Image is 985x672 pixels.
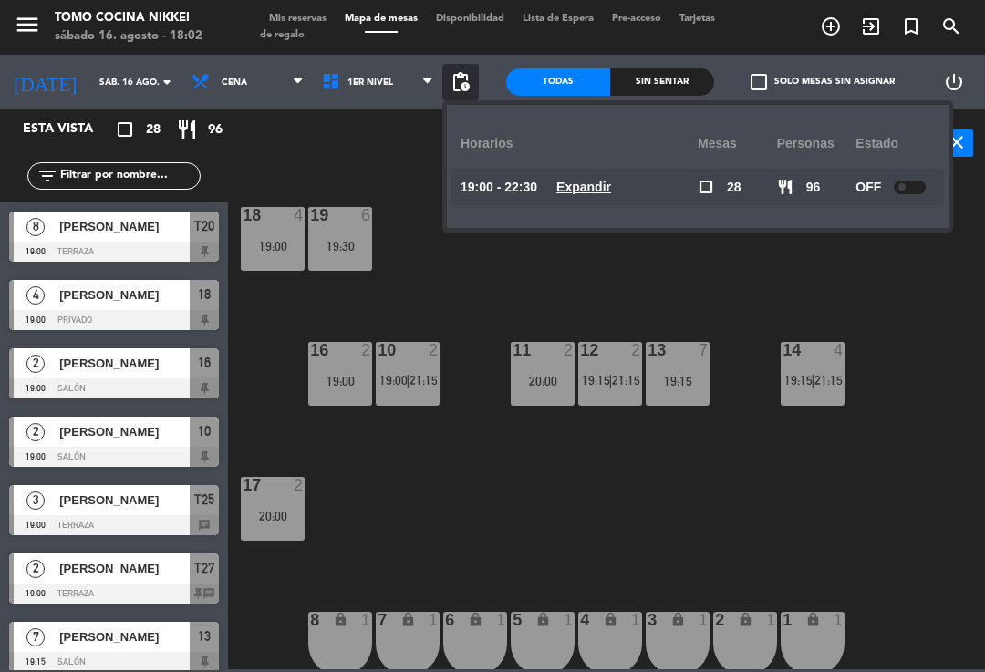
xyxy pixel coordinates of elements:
span: [PERSON_NAME] [59,627,190,646]
span: check_box_outline_blank [698,179,714,195]
i: lock [805,612,821,627]
span: 10 [198,420,211,442]
span: 96 [208,119,223,140]
span: Mis reservas [260,14,336,24]
div: 12 [580,342,581,358]
div: 4 [294,207,305,223]
div: 11 [513,342,513,358]
input: Filtrar por nombre... [58,166,200,186]
span: 2 [26,355,45,373]
div: Mesas [698,119,777,169]
i: lock [333,612,348,627]
span: RESERVAR MESA [811,11,851,42]
div: 1 [631,612,642,628]
i: lock [468,612,483,627]
i: exit_to_app [860,16,882,37]
div: 20:00 [511,375,575,388]
div: 2 [631,342,642,358]
span: Pre-acceso [603,14,670,24]
span: 96 [806,177,821,198]
div: Tomo Cocina Nikkei [55,9,202,27]
i: lock [603,612,618,627]
i: power_settings_new [943,71,965,93]
div: Esta vista [9,119,131,140]
div: 19:30 [308,240,372,253]
button: menu [14,11,41,45]
span: 13 [198,625,211,647]
i: filter_list [36,165,58,187]
span: 7 [26,628,45,646]
span: pending_actions [450,71,472,93]
div: 1 [766,612,777,628]
span: WALK IN [851,11,891,42]
button: close [939,129,973,157]
i: add_circle_outline [820,16,842,37]
span: 18 [198,284,211,305]
div: 18 [243,207,244,223]
i: lock [670,612,686,627]
span: 3 [26,491,45,510]
span: 21:15 [612,373,640,388]
span: 19:15 [784,373,813,388]
span: 28 [146,119,161,140]
span: [PERSON_NAME] [59,285,190,305]
div: 8 [310,612,311,628]
span: 2 [26,423,45,441]
u: Expandir [556,180,611,194]
div: Sin sentar [610,68,714,96]
i: lock [535,612,551,627]
span: Mapa de mesas [336,14,427,24]
i: lock [400,612,416,627]
div: 19:00 [241,240,305,253]
span: check_box_outline_blank [751,74,767,90]
div: 1 [429,612,440,628]
div: 17 [243,477,244,493]
span: restaurant [777,179,793,195]
span: Disponibilidad [427,14,513,24]
div: sábado 16. agosto - 18:02 [55,27,202,46]
span: T25 [194,489,214,511]
div: 2 [361,342,372,358]
span: Reserva especial [891,11,931,42]
span: Cena [222,78,247,88]
div: 19:15 [646,375,710,388]
span: 19:00 - 22:30 [461,177,537,198]
span: BUSCAR [931,11,971,42]
span: [PERSON_NAME] [59,354,190,373]
div: personas [777,119,856,169]
div: 4 [834,342,845,358]
span: Lista de Espera [513,14,603,24]
div: 1 [564,612,575,628]
i: crop_square [114,119,136,140]
div: 4 [580,612,581,628]
span: 21:15 [814,373,843,388]
span: [PERSON_NAME] [59,491,190,510]
div: 6 [361,207,372,223]
div: 19:00 [308,375,372,388]
span: 4 [26,286,45,305]
span: | [811,373,814,388]
span: 8 [26,218,45,236]
div: 10 [378,342,378,358]
span: T20 [194,215,214,237]
div: 5 [513,612,513,628]
div: 6 [445,612,446,628]
div: 1 [496,612,507,628]
span: T27 [194,557,214,579]
div: 19 [310,207,311,223]
span: 1er Nivel [347,78,393,88]
span: | [406,373,410,388]
i: restaurant [176,119,198,140]
div: 2 [429,342,440,358]
i: lock [738,612,753,627]
span: [PERSON_NAME] [59,217,190,236]
i: arrow_drop_down [156,71,178,93]
span: 21:15 [410,373,438,388]
span: | [608,373,612,388]
span: 16 [198,352,211,374]
span: [PERSON_NAME] [59,559,190,578]
span: [PERSON_NAME] [59,422,190,441]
